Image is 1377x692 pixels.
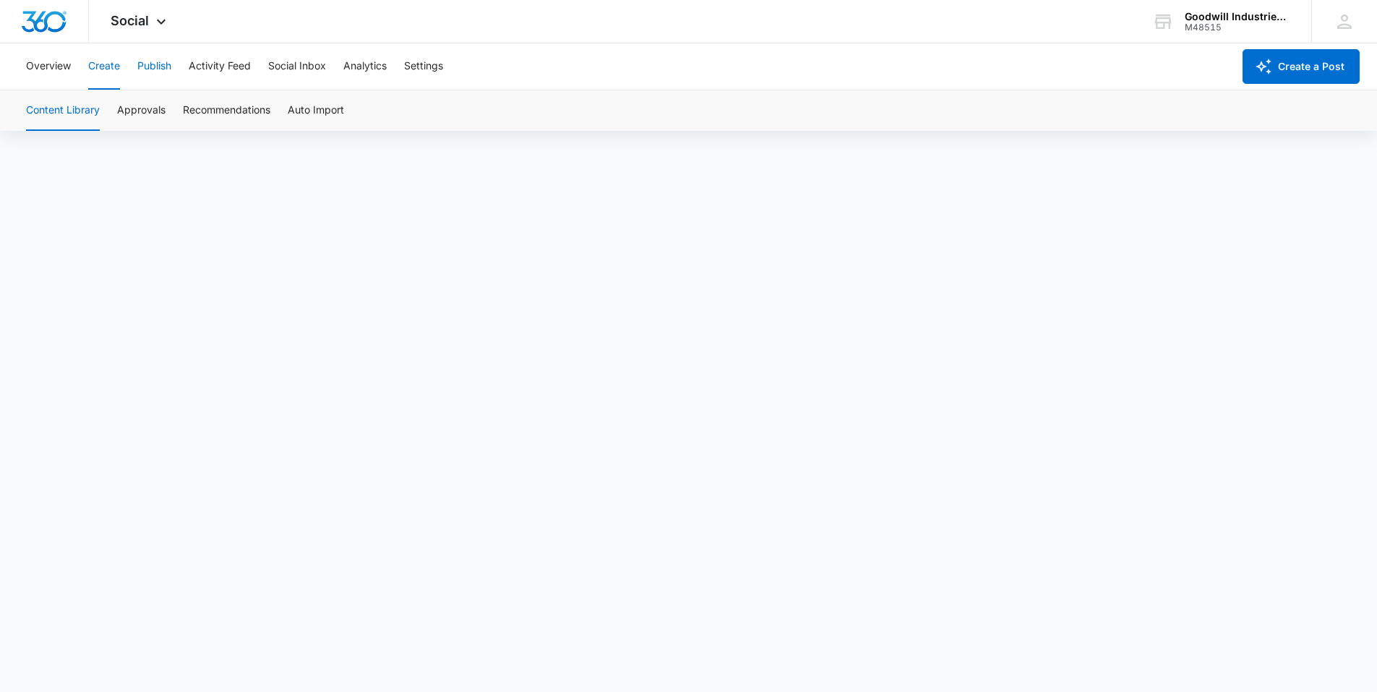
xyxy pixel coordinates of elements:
button: Approvals [117,90,166,131]
span: Social [111,13,149,28]
button: Activity Feed [189,43,251,90]
button: Publish [137,43,171,90]
div: account name [1185,11,1290,22]
button: Content Library [26,90,100,131]
button: Overview [26,43,71,90]
button: Settings [404,43,443,90]
button: Recommendations [183,90,270,131]
button: Social Inbox [268,43,326,90]
button: Create a Post [1243,49,1360,84]
button: Analytics [343,43,387,90]
button: Auto Import [288,90,344,131]
div: account id [1185,22,1290,33]
button: Create [88,43,120,90]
